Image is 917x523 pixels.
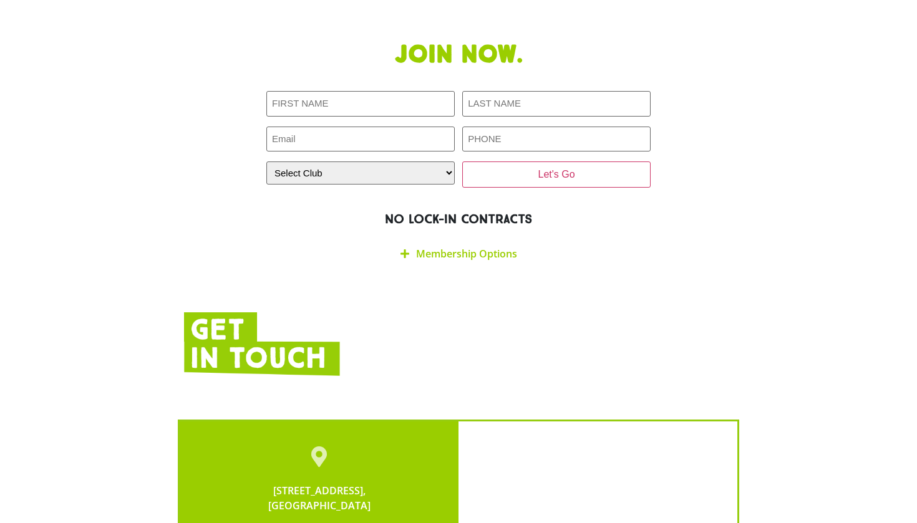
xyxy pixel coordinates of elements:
[184,40,733,70] h1: Join now.
[462,91,651,117] input: LAST NAME
[184,211,733,227] h2: NO LOCK-IN CONTRACTS
[268,484,371,512] a: [STREET_ADDRESS],[GEOGRAPHIC_DATA]
[462,161,651,188] input: Let's Go
[266,91,455,117] input: FIRST NAME
[266,239,651,269] div: Membership Options
[462,127,651,152] input: PHONE
[416,247,517,261] a: Membership Options
[266,127,455,152] input: Email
